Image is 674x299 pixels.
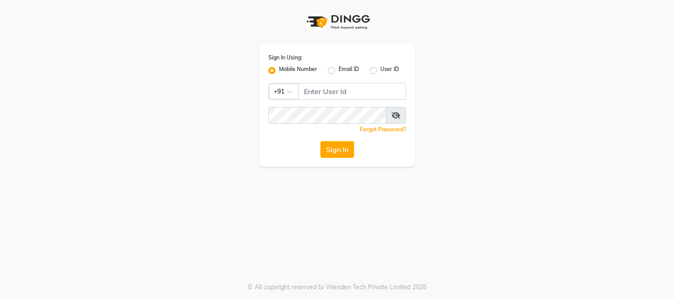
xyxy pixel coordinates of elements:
input: Username [298,83,406,100]
input: Username [268,107,386,124]
label: User ID [380,65,399,76]
a: Forgot Password? [360,126,406,133]
label: Email ID [339,65,359,76]
label: Sign In Using: [268,54,302,62]
label: Mobile Number [279,65,317,76]
img: logo1.svg [302,9,373,35]
button: Sign In [320,141,354,158]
